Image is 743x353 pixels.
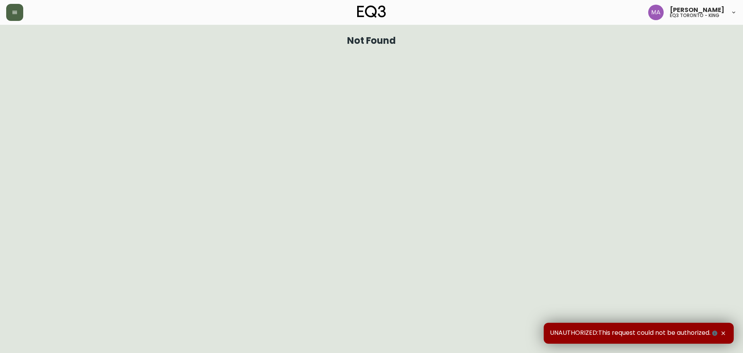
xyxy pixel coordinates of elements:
[670,7,724,13] span: [PERSON_NAME]
[550,329,719,338] span: UNAUTHORIZED:This request could not be authorized.
[347,37,396,44] h1: Not Found
[357,5,386,18] img: logo
[648,5,664,20] img: 4f0989f25cbf85e7eb2537583095d61e
[670,13,719,18] h5: eq3 toronto - king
